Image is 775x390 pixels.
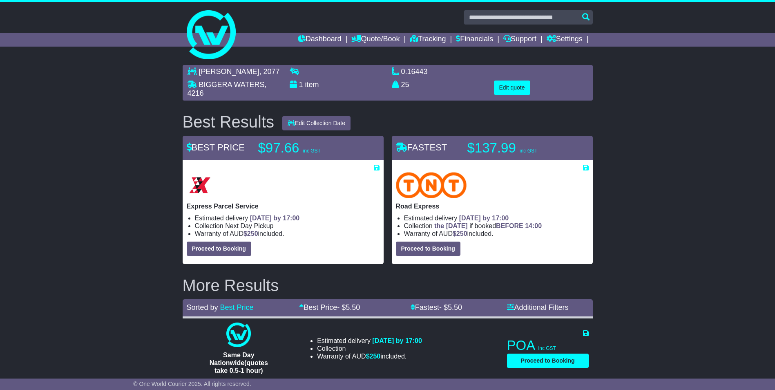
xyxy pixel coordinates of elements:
[503,33,536,47] a: Support
[187,303,218,312] span: Sorted by
[337,303,360,312] span: - $
[494,81,530,95] button: Edit quote
[282,116,351,130] button: Edit Collection Date
[396,172,467,198] img: TNT Domestic: Road Express
[199,81,265,89] span: BIGGERA WATERS
[401,67,428,76] span: 0.16443
[303,148,321,154] span: inc GST
[298,33,342,47] a: Dashboard
[188,81,267,98] span: , 4216
[346,303,360,312] span: 5.50
[456,230,467,237] span: 250
[183,276,593,294] h2: More Results
[410,33,446,47] a: Tracking
[404,214,589,222] li: Estimated delivery
[226,323,251,347] img: One World Courier: Same Day Nationwide(quotes take 0.5-1 hour)
[195,230,380,238] li: Warranty of AUD included.
[396,202,589,210] p: Road Express
[507,354,589,368] button: Proceed to Booking
[351,33,400,47] a: Quote/Book
[547,33,583,47] a: Settings
[195,214,380,222] li: Estimated delivery
[250,215,300,222] span: [DATE] by 17:00
[496,222,523,229] span: BEFORE
[133,381,251,387] span: © One World Courier 2025. All rights reserved.
[396,142,447,152] span: FASTEST
[258,140,360,156] p: $97.66
[187,202,380,210] p: Express Parcel Service
[434,222,467,229] span: the [DATE]
[187,242,251,256] button: Proceed to Booking
[520,148,537,154] span: inc GST
[317,345,422,352] li: Collection
[525,222,542,229] span: 14:00
[210,352,268,374] span: Same Day Nationwide(quotes take 0.5-1 hour)
[507,337,589,354] p: POA
[453,230,467,237] span: $
[370,353,381,360] span: 250
[317,337,422,345] li: Estimated delivery
[411,303,462,312] a: Fastest- $5.50
[404,222,589,230] li: Collection
[434,222,542,229] span: if booked
[247,230,258,237] span: 250
[187,172,213,198] img: Border Express: Express Parcel Service
[225,222,273,229] span: Next Day Pickup
[195,222,380,230] li: Collection
[366,353,381,360] span: $
[220,303,254,312] a: Best Price
[401,81,409,89] span: 25
[538,345,556,351] span: inc GST
[456,33,493,47] a: Financials
[467,140,570,156] p: $137.99
[299,81,303,89] span: 1
[199,67,259,76] span: [PERSON_NAME]
[439,303,462,312] span: - $
[259,67,280,76] span: , 2077
[396,242,460,256] button: Proceed to Booking
[507,303,569,312] a: Additional Filters
[404,230,589,238] li: Warranty of AUD included.
[448,303,462,312] span: 5.50
[187,142,245,152] span: BEST PRICE
[299,303,360,312] a: Best Price- $5.50
[317,352,422,360] li: Warranty of AUD included.
[372,337,422,344] span: [DATE] by 17:00
[179,113,279,131] div: Best Results
[459,215,509,222] span: [DATE] by 17:00
[305,81,319,89] span: item
[243,230,258,237] span: $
